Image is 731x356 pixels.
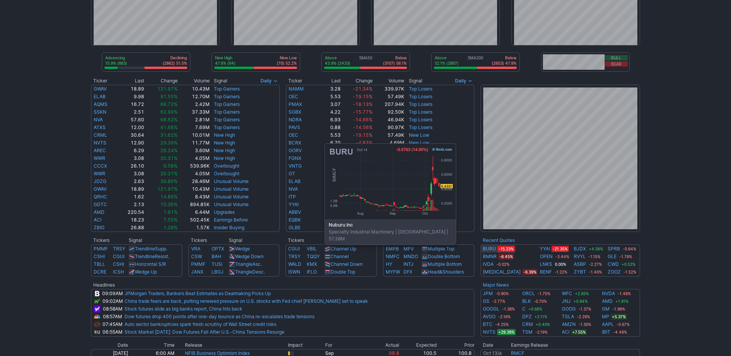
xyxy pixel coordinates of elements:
span: -4.83% [356,140,373,146]
td: 4.22 [314,108,341,116]
th: Last [314,77,341,85]
a: Channel [331,254,349,259]
a: TBLL [94,261,105,267]
td: 10.43M [178,185,210,193]
td: 2.63 [118,178,145,185]
td: 0.88 [314,124,341,131]
a: SSKN [94,109,106,115]
a: New Low [409,140,429,146]
a: Double Top [331,269,355,275]
span: 7.55% [163,217,178,223]
a: Unusual Volume [214,186,249,192]
span: 1.91% [163,209,178,215]
a: Upgrades [214,209,235,215]
td: 18.89 [118,85,145,93]
a: TRSY [288,254,301,259]
a: GLE [608,253,617,260]
a: Top Gainers [214,101,240,107]
th: Volume [178,77,210,85]
div: SMA50 [324,55,407,67]
a: LBGJ [212,269,224,275]
td: 4.69M [373,139,405,147]
a: ISWN [288,269,300,275]
a: SGBX [289,109,301,115]
a: RMCF [511,350,524,356]
a: JANX [191,269,203,275]
td: 1.94 [314,147,341,154]
a: Overbought [214,171,239,176]
th: Ticker [286,77,314,85]
a: Channel Up [331,246,356,252]
td: 6.44M [178,208,210,216]
button: Bear [605,61,628,67]
a: Channel Down [331,261,363,267]
a: ITP [289,194,296,200]
a: Horizontal S/R [135,261,166,267]
p: (3107) 56.1% [383,60,407,66]
a: CSHI [94,254,105,259]
button: Bull [605,55,628,60]
a: AVGO [483,313,496,321]
a: OPTX [212,246,224,252]
div: Specialty Industrial Machinery | [GEOGRAPHIC_DATA] | 57.38M [325,219,456,245]
a: CGUI [113,254,124,259]
a: DPZ [522,313,532,321]
td: 220.54 [118,208,145,216]
a: Recent Quotes [483,237,515,243]
a: INTJ [403,261,413,267]
a: Unusual Volume [214,202,249,207]
td: 3.08 [118,154,145,162]
a: TrendlineSupp. [135,246,167,252]
td: 4.31 [314,154,341,162]
a: MNDO [403,254,418,259]
a: CSW [191,254,202,259]
a: BMNR [483,253,497,260]
th: Change [341,77,373,85]
span: -14.56% [353,124,373,130]
span: 20.31% [160,155,178,161]
td: 1.62 [118,193,145,201]
a: C [522,305,526,313]
a: CCCX [94,163,107,169]
a: RVYL [574,253,586,260]
a: TSLA [562,313,574,321]
span: Trendline [135,254,155,259]
a: PMMF [191,261,205,267]
a: GS [483,297,489,305]
a: BAH [212,254,221,259]
a: AQMS [94,101,108,107]
a: Head&Shoulders [428,269,464,275]
a: [MEDICAL_DATA] [483,268,521,276]
span: 68.72% [160,101,178,107]
p: Above [435,55,459,60]
a: Top Losers [409,94,432,99]
p: Advancing [105,55,127,60]
a: Top Gainers [214,94,240,99]
a: ORCL [522,290,535,297]
a: ZYBT [574,268,586,276]
a: ACI [562,328,570,336]
p: 52.1% (2887) [435,60,459,66]
a: New Low [409,132,429,138]
p: Above [325,55,350,60]
td: 40.39 [314,216,341,224]
a: GM [602,305,610,313]
a: VNTG [289,163,302,169]
td: 46.94K [373,116,405,124]
td: 339.97K [373,85,405,93]
a: New High [214,140,235,146]
a: AMD [94,209,104,215]
a: KMX [307,261,317,267]
td: 8.43M [178,193,210,201]
td: 6.64 [314,170,341,178]
a: Unusual Volume [214,178,249,184]
img: chart.ashx [328,147,453,216]
td: 26.10 [118,162,145,170]
span: 121.97% [157,86,178,92]
td: 2.51 [118,108,145,116]
td: 6.70 [314,139,341,147]
a: EMPB [386,246,399,252]
a: CWD [608,260,619,268]
span: 39.89% [160,178,178,184]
